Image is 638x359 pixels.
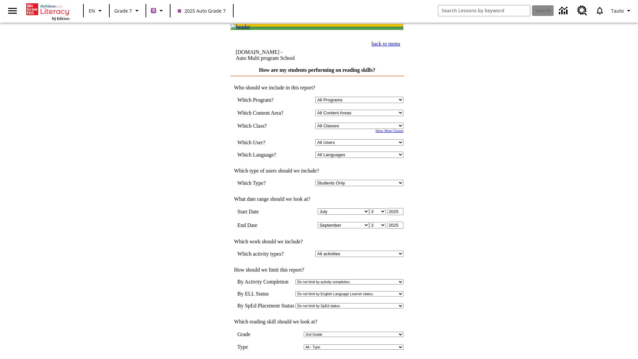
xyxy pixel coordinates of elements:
[237,123,293,129] td: Which Class?
[237,152,293,158] td: Which Language?
[591,2,608,19] a: Notifications
[237,97,293,103] td: Which Program?
[438,5,530,16] input: search field
[237,279,294,285] td: By Activity Completion
[231,267,403,273] td: How should we limit this report?
[608,5,635,17] button: Profile/Settings
[237,331,256,337] td: Grade
[259,67,375,73] a: How are my students performing on reading skills?
[237,251,293,257] td: Which activity types?
[112,5,144,17] button: Grade: Grade 7, Select a grade
[611,7,624,14] span: Tauto
[52,16,69,21] span: NJ Edition
[236,49,337,61] td: [DOMAIN_NAME] -
[375,129,404,133] a: Show More Classes
[237,139,293,146] td: Which User?
[231,239,403,245] td: Which work should we include?
[237,291,294,297] td: By ELL Status
[26,2,69,21] div: Home
[372,41,400,47] a: back to menu
[148,5,168,17] button: Boost Class color is purple. Change class color
[231,196,403,202] td: What date range should we look at?
[231,319,403,325] td: Which reading skill should we look at?
[231,168,403,174] td: Which type of users should we include?
[3,1,22,21] button: Open side menu
[89,7,95,14] span: EN
[555,2,573,20] a: Data Center
[231,85,403,91] td: Who should we include in this report?
[573,2,591,20] a: Resource Center, Will open in new tab
[237,180,293,186] td: Which Type?
[237,303,294,309] td: By SpEd Placement Status
[152,6,155,15] span: B
[237,222,293,229] td: End Date
[114,7,132,14] span: Grade 7
[237,344,253,350] td: Type
[237,208,293,215] td: Start Date
[236,55,295,61] nobr: Auto Multi program School
[231,24,250,30] img: header
[86,5,107,17] button: Language: EN, Select a language
[178,7,226,14] span: 2025 Auto Grade 7
[237,110,283,116] nobr: Which Content Area?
